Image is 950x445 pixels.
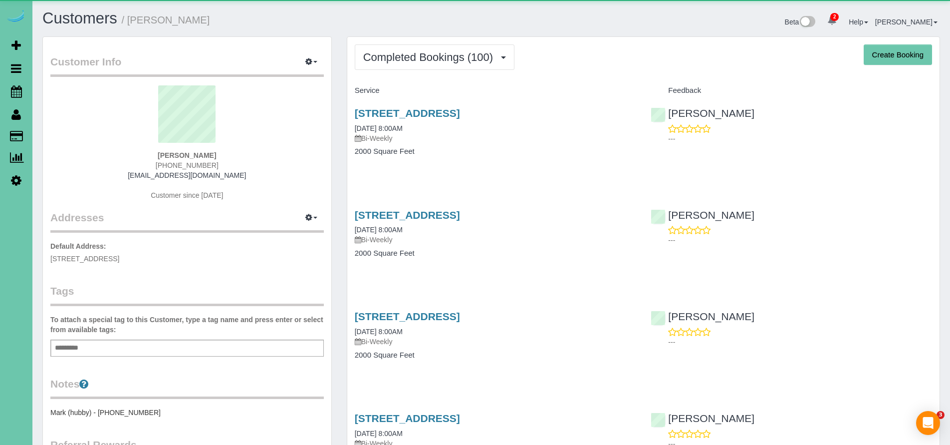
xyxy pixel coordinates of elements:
img: New interface [799,16,815,29]
h4: 2000 Square Feet [355,147,636,156]
a: [STREET_ADDRESS] [355,209,460,221]
a: Customers [42,9,117,27]
a: [STREET_ADDRESS] [355,107,460,119]
strong: [PERSON_NAME] [158,151,216,159]
span: 2 [830,13,839,21]
span: [STREET_ADDRESS] [50,255,119,263]
h4: Service [355,86,636,95]
span: Customer since [DATE] [151,191,223,199]
legend: Customer Info [50,54,324,77]
span: Completed Bookings (100) [363,51,498,63]
a: [PERSON_NAME] [651,311,754,322]
a: [PERSON_NAME] [875,18,938,26]
a: [PERSON_NAME] [651,413,754,424]
button: Create Booking [864,44,932,65]
span: 3 [937,411,945,419]
p: Bi-Weekly [355,133,636,143]
p: Bi-Weekly [355,235,636,245]
p: --- [668,337,932,347]
p: --- [668,235,932,245]
p: Bi-Weekly [355,337,636,347]
small: / [PERSON_NAME] [122,14,210,25]
button: Completed Bookings (100) [355,44,515,70]
legend: Tags [50,284,324,306]
a: [DATE] 8:00AM [355,226,403,234]
pre: Mark (hubby) - [PHONE_NUMBER] [50,408,324,418]
div: Open Intercom Messenger [916,411,940,435]
h4: Feedback [651,86,932,95]
a: [DATE] 8:00AM [355,328,403,336]
a: Beta [785,18,816,26]
label: Default Address: [50,241,106,251]
h4: 2000 Square Feet [355,351,636,360]
span: [PHONE_NUMBER] [156,161,219,169]
a: [STREET_ADDRESS] [355,413,460,424]
a: [PERSON_NAME] [651,209,754,221]
a: Help [849,18,868,26]
a: [DATE] 8:00AM [355,124,403,132]
img: Automaid Logo [6,10,26,24]
p: --- [668,134,932,144]
label: To attach a special tag to this Customer, type a tag name and press enter or select from availabl... [50,315,324,335]
a: [PERSON_NAME] [651,107,754,119]
a: [DATE] 8:00AM [355,430,403,438]
a: 2 [822,10,842,32]
a: [STREET_ADDRESS] [355,311,460,322]
h4: 2000 Square Feet [355,249,636,258]
legend: Notes [50,377,324,399]
a: [EMAIL_ADDRESS][DOMAIN_NAME] [128,171,246,179]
